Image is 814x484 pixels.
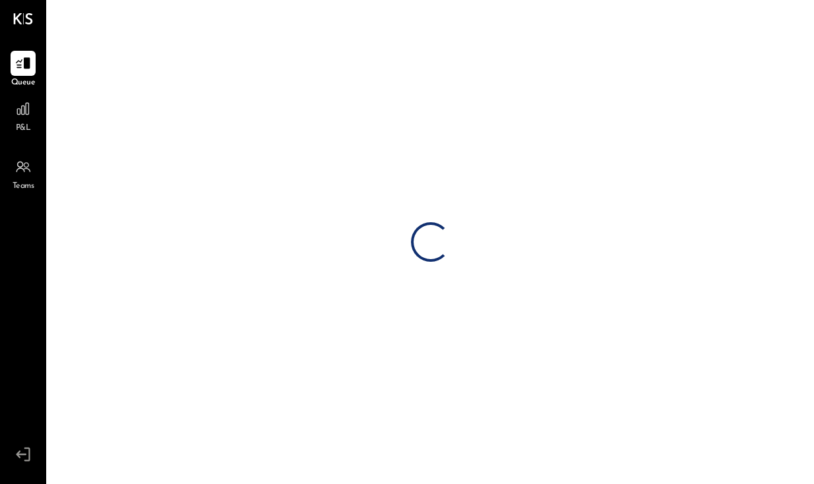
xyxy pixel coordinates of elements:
[1,96,46,135] a: P&L
[16,123,31,135] span: P&L
[1,154,46,193] a: Teams
[11,77,36,89] span: Queue
[1,51,46,89] a: Queue
[13,181,34,193] span: Teams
